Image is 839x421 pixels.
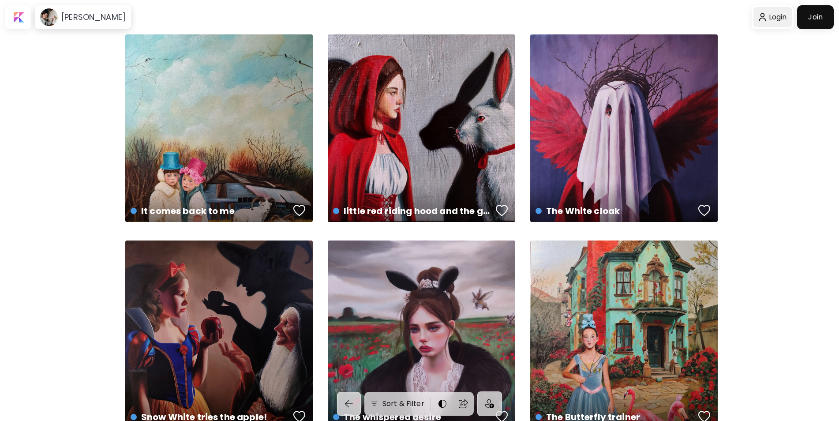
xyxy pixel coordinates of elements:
[333,204,493,218] h4: little red riding hood and the gentle rabbit
[61,12,126,23] h6: [PERSON_NAME]
[797,5,834,29] a: Join
[125,34,313,222] a: It comes back to mefavoriteshttps://cdn.kaleido.art/CDN/Artwork/175569/Primary/medium.webp?update...
[131,204,290,218] h4: It comes back to me
[337,392,364,416] a: back
[344,398,354,409] img: back
[291,202,308,219] button: favorites
[485,399,494,408] img: icon
[530,34,718,222] a: The White cloakfavoriteshttps://cdn.kaleido.art/CDN/Artwork/174488/Primary/medium.webp?updated=77...
[696,202,713,219] button: favorites
[536,204,695,218] h4: The White cloak
[328,34,515,222] a: little red riding hood and the gentle rabbitfavoriteshttps://cdn.kaleido.art/CDN/Artwork/174489/P...
[494,202,510,219] button: favorites
[382,398,424,409] h6: Sort & Filter
[337,392,361,416] button: back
